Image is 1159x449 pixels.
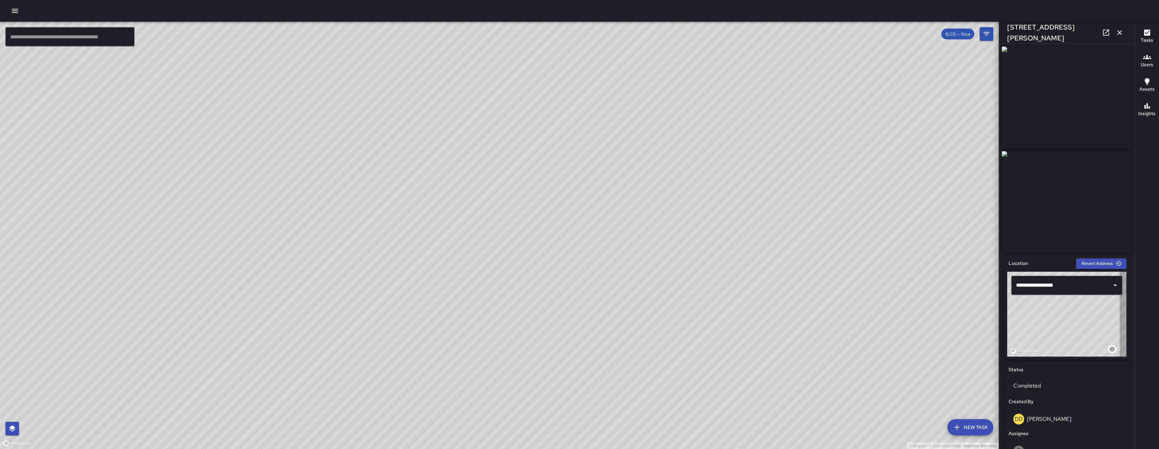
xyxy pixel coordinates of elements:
button: Insights [1135,98,1159,122]
p: DD [1015,415,1023,423]
h6: Assignee [1009,430,1029,437]
h6: Tasks [1141,37,1153,44]
h6: Status [1009,366,1024,374]
button: Revert Address [1076,258,1126,269]
h6: Assets [1139,86,1155,93]
button: Filters [980,27,993,41]
p: Completed [1013,382,1120,390]
h6: Created By [1009,398,1033,406]
h6: Location [1009,260,1028,267]
button: Assets [1135,73,1159,98]
button: Users [1135,49,1159,73]
p: [PERSON_NAME] [1027,415,1071,423]
h6: [STREET_ADDRESS][PERSON_NAME] [1007,22,1099,43]
img: request_images%2Ff9f1a180-7daa-11f0-a4b5-43d2b87f6f50 [1002,47,1132,148]
button: New Task [947,419,993,435]
h6: Users [1141,61,1153,69]
span: 8/20 — Now [941,31,974,37]
button: Open [1110,281,1120,290]
img: request_images%2Ffbd24860-7daa-11f0-a4b5-43d2b87f6f50 [1002,151,1132,253]
button: Tasks [1135,24,1159,49]
h6: Insights [1138,110,1156,118]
